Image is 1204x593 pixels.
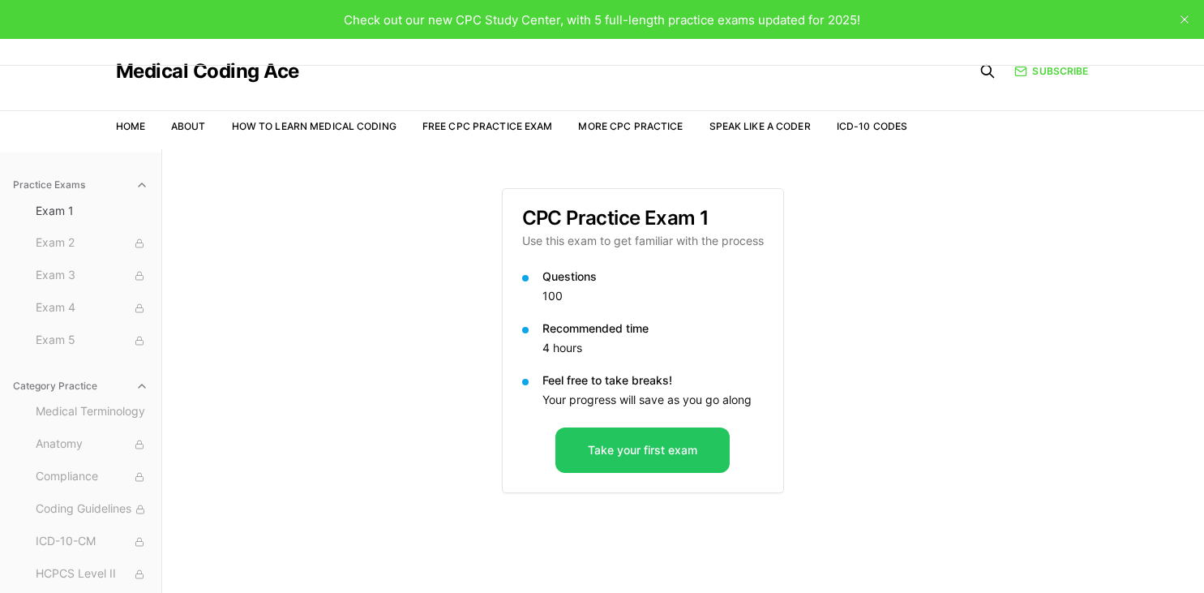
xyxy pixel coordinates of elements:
[36,436,148,453] span: Anatomy
[36,533,148,551] span: ICD-10-CM
[36,267,148,285] span: Exam 3
[36,299,148,317] span: Exam 4
[29,432,155,458] button: Anatomy
[29,198,155,224] button: Exam 1
[36,565,148,583] span: HCPCS Level II
[116,62,299,81] a: Medical Coding Ace
[36,203,148,219] span: Exam 1
[542,269,764,285] p: Questions
[522,208,764,228] h3: CPC Practice Exam 1
[555,428,730,473] button: Take your first exam
[422,120,553,132] a: Free CPC Practice Exam
[6,373,155,399] button: Category Practice
[709,120,811,132] a: Speak Like a Coder
[232,120,396,132] a: How to Learn Medical Coding
[36,468,148,486] span: Compliance
[29,295,155,321] button: Exam 4
[29,529,155,555] button: ICD-10-CM
[29,561,155,587] button: HCPCS Level II
[171,120,206,132] a: About
[29,230,155,256] button: Exam 2
[837,120,907,132] a: ICD-10 Codes
[29,496,155,522] button: Coding Guidelines
[542,320,764,337] p: Recommended time
[578,120,683,132] a: More CPC Practice
[522,233,764,249] p: Use this exam to get familiar with the process
[542,340,764,356] p: 4 hours
[36,234,148,252] span: Exam 2
[29,328,155,354] button: Exam 5
[542,372,764,389] p: Feel free to take breaks!
[29,263,155,289] button: Exam 3
[344,12,860,28] span: Check out our new CPC Study Center, with 5 full-length practice exams updated for 2025!
[36,403,148,421] span: Medical Terminology
[29,464,155,490] button: Compliance
[29,399,155,425] button: Medical Terminology
[36,501,148,518] span: Coding Guidelines
[6,172,155,198] button: Practice Exams
[1172,6,1198,32] button: close
[116,120,145,132] a: Home
[36,332,148,350] span: Exam 5
[542,288,764,304] p: 100
[1014,64,1088,79] a: Subscribe
[542,392,764,408] p: Your progress will save as you go along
